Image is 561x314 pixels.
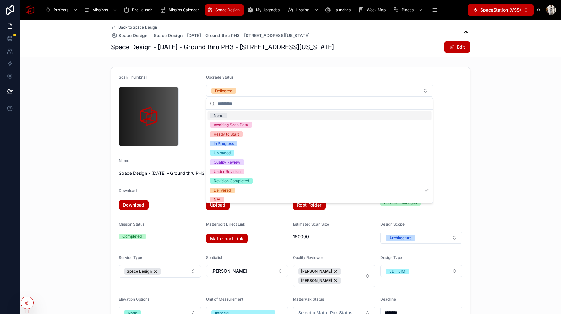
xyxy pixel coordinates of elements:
[206,110,433,203] div: Suggestions
[298,277,341,284] button: Unselect 1266551
[293,234,375,240] span: 160000
[111,32,147,39] a: Space Design
[118,32,147,39] span: Space Design
[82,4,120,16] a: Missions
[43,4,81,16] a: Projects
[298,268,341,275] button: Unselect 160
[111,25,157,30] a: Back to Space Design
[206,222,245,226] span: Matterport Direct Link
[323,4,355,16] a: Launches
[293,255,323,260] span: Quality Reviewer
[206,265,288,277] button: Select Button
[245,4,284,16] a: My Upgrades
[127,269,152,274] span: Space Design
[214,178,249,184] div: Revision Completed
[215,7,240,12] span: Space Design
[54,7,68,12] span: Projects
[380,265,462,277] button: Select Button
[206,297,243,302] span: Unit of Measurement
[154,32,309,39] a: Space Design - [DATE] - Ground thru PH3 - [STREET_ADDRESS][US_STATE]
[119,255,142,260] span: Service Type
[119,222,144,226] span: Mission Status
[214,159,240,165] div: Quality Review
[206,85,433,97] button: Select Button
[386,235,415,241] button: Unselect ARCHITECTURE
[206,75,233,79] span: Upgrade Status
[293,222,329,226] span: Estimated Scan Size
[119,297,149,302] span: Elevation Options
[118,25,157,30] span: Back to Space Design
[468,4,534,16] button: Select Button
[206,234,248,244] a: Matterport Link
[119,265,201,278] button: Select Button
[119,170,462,176] span: Space Design - [DATE] - Ground thru PH3 - [STREET_ADDRESS][US_STATE]
[206,200,230,210] a: Upload
[119,200,149,210] a: Download
[444,41,470,53] button: Edit
[93,7,108,12] span: Missions
[206,255,222,260] span: Spatialist
[214,169,241,174] div: Under Revision
[301,269,332,274] span: [PERSON_NAME]
[119,188,137,193] span: Download
[124,268,161,275] button: Unselect 5
[25,5,35,15] img: App logo
[205,4,244,16] a: Space Design
[215,88,232,94] div: Delivered
[296,7,309,12] span: Hosting
[389,269,405,274] div: 3D - BIM
[214,197,220,202] div: N/A
[293,297,324,302] span: MatterPak Status
[214,150,231,156] div: Uploaded
[391,4,426,16] a: Places
[158,4,204,16] a: Mission Calendar
[211,268,247,274] span: [PERSON_NAME]
[480,7,521,13] span: SpaceStation (VSS)
[285,4,322,16] a: Hosting
[119,75,147,79] span: Scan Thumbnail
[214,122,248,128] div: Awaiting Scan Data
[40,3,468,17] div: scrollable content
[122,234,142,239] div: Completed
[122,4,157,16] a: Pre Launch
[389,235,412,241] div: Architecture
[293,265,375,287] button: Select Button
[111,43,334,51] h1: Space Design - [DATE] - Ground thru PH3 - [STREET_ADDRESS][US_STATE]
[214,141,234,146] div: In Progress
[402,7,414,12] span: Places
[380,222,405,226] span: Design Scope
[214,113,223,118] div: None
[356,4,390,16] a: Week Map
[380,232,462,244] button: Select Button
[256,7,280,12] span: My Upgrades
[301,278,332,283] span: [PERSON_NAME]
[380,297,396,302] span: Deadline
[214,188,231,193] div: Delivered
[214,131,239,137] div: Ready to Start
[132,7,152,12] span: Pre Launch
[169,7,199,12] span: Mission Calendar
[367,7,386,12] span: Week Map
[293,200,326,210] a: Root Folder
[119,158,129,163] span: Name
[333,7,351,12] span: Launches
[380,255,402,260] span: Design Type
